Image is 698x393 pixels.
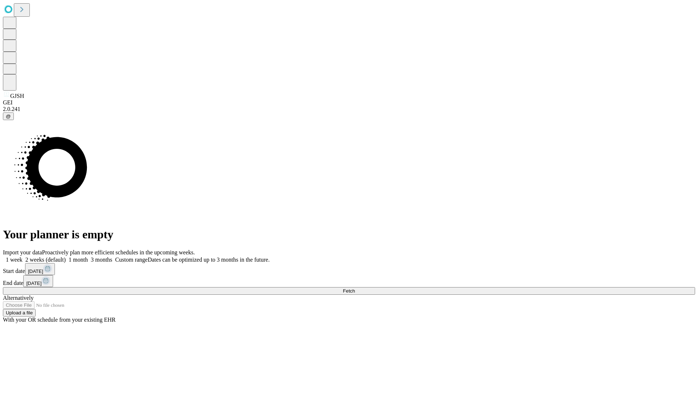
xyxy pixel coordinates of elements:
button: @ [3,112,14,120]
span: Dates can be optimized up to 3 months in the future. [148,257,269,263]
button: [DATE] [25,263,55,275]
span: Fetch [343,288,355,294]
span: [DATE] [28,269,43,274]
span: 3 months [91,257,112,263]
div: GEI [3,99,695,106]
button: [DATE] [23,275,53,287]
span: [DATE] [26,281,41,286]
button: Fetch [3,287,695,295]
span: With your OR schedule from your existing EHR [3,317,116,323]
button: Upload a file [3,309,36,317]
span: Custom range [115,257,148,263]
div: 2.0.241 [3,106,695,112]
span: 2 weeks (default) [25,257,66,263]
span: @ [6,114,11,119]
span: Proactively plan more efficient schedules in the upcoming weeks. [42,249,195,255]
span: 1 week [6,257,23,263]
div: End date [3,275,695,287]
span: Alternatively [3,295,33,301]
div: Start date [3,263,695,275]
span: GJSH [10,93,24,99]
span: Import your data [3,249,42,255]
h1: Your planner is empty [3,228,695,241]
span: 1 month [69,257,88,263]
